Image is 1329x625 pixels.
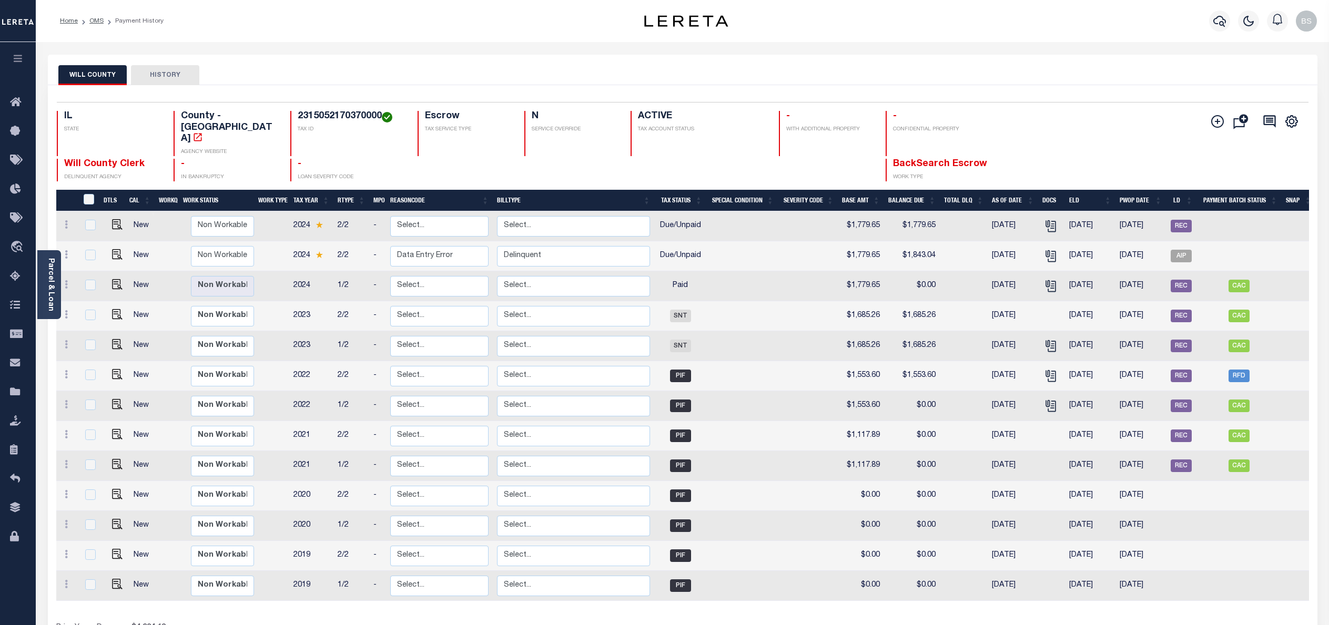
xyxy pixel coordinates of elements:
a: REC [1171,282,1192,290]
td: [DATE] [988,511,1038,541]
td: $1,779.65 [838,211,884,241]
a: RFD [1229,372,1250,380]
td: [DATE] [1065,511,1115,541]
a: Parcel & Loan [47,258,54,311]
td: 2/2 [333,361,369,391]
p: DELINQUENT AGENCY [64,173,161,181]
th: Balance Due: activate to sort column ascending [884,190,940,211]
th: WorkQ [155,190,179,211]
span: CAC [1229,310,1250,322]
img: Star.svg [316,221,323,228]
td: New [129,211,160,241]
span: REC [1171,399,1192,412]
td: [DATE] [1115,391,1166,421]
td: 2022 [289,361,333,391]
td: 1/2 [333,331,369,361]
h4: ACTIVE [638,111,766,122]
p: TAX SERVICE TYPE [425,126,511,134]
span: SNT [670,340,691,352]
td: [DATE] [1065,301,1115,331]
td: [DATE] [1115,301,1166,331]
td: [DATE] [1115,421,1166,451]
td: New [129,361,160,391]
td: $1,117.89 [838,451,884,481]
th: Payment Batch Status: activate to sort column ascending [1197,190,1282,211]
span: BackSearch Escrow [893,159,987,169]
td: 2020 [289,481,333,511]
td: $1,553.60 [838,361,884,391]
td: - [369,511,386,541]
th: Base Amt: activate to sort column ascending [838,190,884,211]
td: $1,553.60 [838,391,884,421]
th: Work Status [179,190,254,211]
td: $1,685.26 [838,301,884,331]
a: CAC [1229,462,1250,469]
td: [DATE] [988,271,1038,301]
td: [DATE] [1065,331,1115,361]
th: Tax Year: activate to sort column ascending [289,190,333,211]
span: AIP [1171,250,1192,262]
th: ELD: activate to sort column ascending [1065,190,1115,211]
td: [DATE] [1065,241,1115,271]
td: [DATE] [1115,451,1166,481]
td: - [369,421,386,451]
td: 2023 [289,301,333,331]
th: BillType: activate to sort column ascending [493,190,654,211]
th: RType: activate to sort column ascending [333,190,369,211]
td: $1,779.65 [838,241,884,271]
button: HISTORY [131,65,199,85]
span: REC [1171,280,1192,292]
td: 1/2 [333,571,369,601]
td: $0.00 [884,541,940,571]
th: Work Type [254,190,289,211]
i: travel_explore [10,241,27,254]
a: REC [1171,342,1192,350]
span: CAC [1229,340,1250,352]
td: $0.00 [838,541,884,571]
p: AGENCY WEBSITE [181,148,278,156]
td: $0.00 [884,511,940,541]
td: $1,685.26 [884,301,940,331]
td: - [369,241,386,271]
span: PIF [670,489,691,502]
span: PIF [670,459,691,472]
span: CAC [1229,459,1250,472]
td: - [369,301,386,331]
td: [DATE] [988,211,1038,241]
td: Due/Unpaid [654,241,706,271]
th: Tax Status: activate to sort column ascending [654,190,706,211]
span: REC [1171,370,1192,382]
span: REC [1171,310,1192,322]
span: RFD [1229,370,1250,382]
span: PIF [670,370,691,382]
button: WILL COUNTY [58,65,127,85]
td: $1,843.04 [884,241,940,271]
td: 2/2 [333,481,369,511]
td: $0.00 [884,451,940,481]
td: New [129,541,160,571]
td: [DATE] [988,361,1038,391]
th: Total DLQ: activate to sort column ascending [940,190,988,211]
td: 2021 [289,421,333,451]
th: Severity Code: activate to sort column ascending [778,190,838,211]
td: New [129,271,160,301]
span: REC [1171,429,1192,442]
td: [DATE] [988,451,1038,481]
td: New [129,331,160,361]
a: CAC [1229,342,1250,350]
td: 1/2 [333,511,369,541]
th: SNAP: activate to sort column ascending [1282,190,1316,211]
h4: County - [GEOGRAPHIC_DATA] [181,111,278,145]
td: 2019 [289,541,333,571]
span: Will County Clerk [64,159,145,169]
td: 2024 [289,271,333,301]
td: 1/2 [333,451,369,481]
h4: Escrow [425,111,511,122]
td: [DATE] [988,481,1038,511]
td: - [369,331,386,361]
td: $1,117.89 [838,421,884,451]
td: $1,779.65 [884,211,940,241]
td: 2024 [289,211,333,241]
td: [DATE] [1065,271,1115,301]
td: New [129,301,160,331]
